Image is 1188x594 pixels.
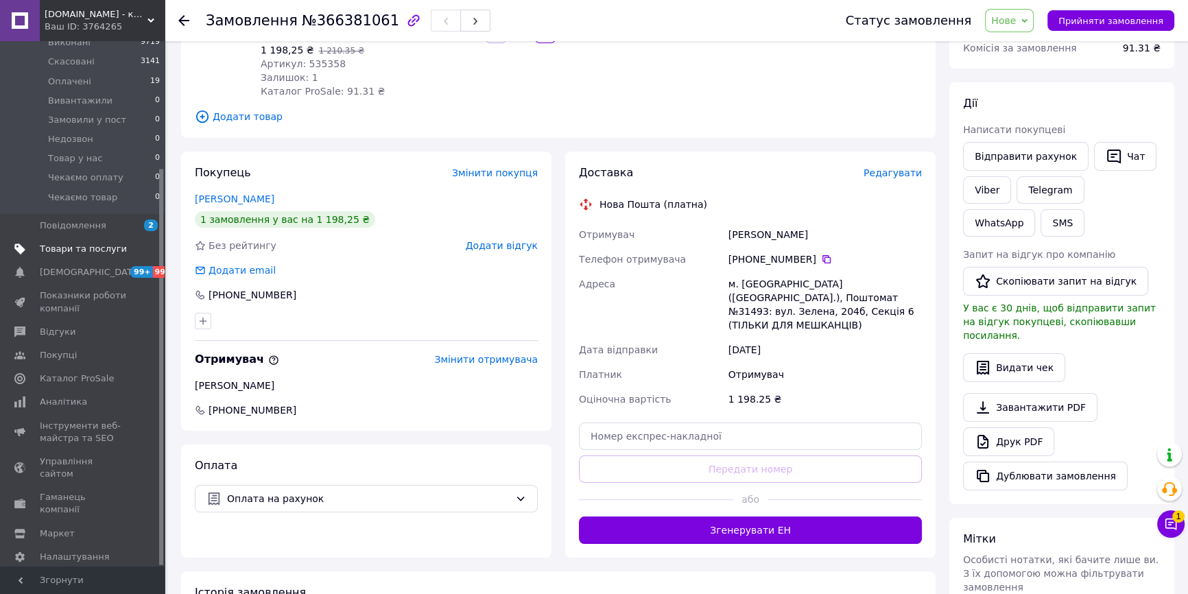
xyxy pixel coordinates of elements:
[579,344,658,355] span: Дата відправки
[40,551,110,563] span: Налаштування
[434,354,538,365] span: Змінити отримувача
[48,152,102,165] span: Товар у нас
[726,387,925,412] div: 1 198.25 ₴
[963,124,1065,135] span: Написати покупцеві
[195,353,279,366] span: Отримувач
[579,278,615,289] span: Адреса
[209,240,276,251] span: Без рейтингу
[195,193,274,204] a: [PERSON_NAME]
[193,263,277,277] div: Додати email
[40,326,75,338] span: Відгуки
[40,219,106,232] span: Повідомлення
[195,109,922,124] span: Додати товар
[40,266,141,278] span: [DEMOGRAPHIC_DATA]
[40,491,127,516] span: Гаманець компанії
[261,72,318,83] span: Залишок: 1
[144,219,158,231] span: 2
[195,211,375,228] div: 1 замовлення у вас на 1 198,25 ₴
[452,167,538,178] span: Змінити покупця
[150,75,160,88] span: 19
[48,75,91,88] span: Оплачені
[195,459,237,472] span: Оплата
[579,166,633,179] span: Доставка
[579,423,922,450] input: Номер експрес-накладної
[963,302,1156,341] span: У вас є 30 днів, щоб відправити запит на відгук покупцеві, скопіювавши посилання.
[963,393,1097,422] a: Завантажити PDF
[153,266,176,278] span: 99+
[991,15,1016,26] span: Нове
[261,31,320,42] span: В наявності
[141,36,160,49] span: 9719
[195,166,251,179] span: Покупець
[48,114,126,126] span: Замовили у пост
[319,46,365,56] span: 1 210.35 ₴
[155,95,160,107] span: 0
[1157,510,1185,538] button: Чат з покупцем1
[48,36,91,49] span: Виконані
[579,254,686,265] span: Телефон отримувача
[963,249,1115,260] span: Запит на відгук про компанію
[963,267,1148,296] button: Скопіювати запит на відгук
[155,171,160,184] span: 0
[963,462,1128,490] button: Дублювати замовлення
[178,14,189,27] div: Повернутися назад
[846,14,972,27] div: Статус замовлення
[40,372,114,385] span: Каталог ProSale
[963,142,1089,171] button: Відправити рахунок
[40,420,127,444] span: Інструменти веб-майстра та SEO
[207,263,277,277] div: Додати email
[963,532,996,545] span: Мітки
[579,369,622,380] span: Платник
[207,403,298,417] span: [PHONE_NUMBER]
[40,289,127,314] span: Показники роботи компанії
[726,222,925,247] div: [PERSON_NAME]
[48,56,95,68] span: Скасовані
[141,56,160,68] span: 3141
[963,427,1054,456] a: Друк PDF
[466,240,538,251] span: Додати відгук
[48,95,112,107] span: Вивантажили
[261,45,314,56] span: 1 198,25 ₴
[963,209,1035,237] a: WhatsApp
[579,394,671,405] span: Оціночна вартість
[1123,43,1161,54] span: 91.31 ₴
[48,191,117,204] span: Чекаємо товар
[206,12,298,29] span: Замовлення
[1041,209,1084,237] button: SMS
[40,349,77,361] span: Покупці
[726,337,925,362] div: [DATE]
[1172,510,1185,523] span: 1
[40,396,87,408] span: Аналітика
[963,554,1159,593] span: Особисті нотатки, які бачите лише ви. З їх допомогою можна фільтрувати замовлення
[579,229,634,240] span: Отримувач
[227,491,510,506] span: Оплата на рахунок
[40,527,75,540] span: Маркет
[261,86,385,97] span: Каталог ProSale: 91.31 ₴
[155,133,160,145] span: 0
[963,97,977,110] span: Дії
[726,362,925,387] div: Отримувач
[1094,142,1156,171] button: Чат
[130,266,153,278] span: 99+
[963,353,1065,382] button: Видати чек
[155,114,160,126] span: 0
[1047,10,1174,31] button: Прийняти замовлення
[963,43,1077,54] span: Комісія за замовлення
[40,455,127,480] span: Управління сайтом
[40,243,127,255] span: Товари та послуги
[45,8,147,21] span: Pharmex.pro - крутезна доставка ліків та товарів для здоров'я
[1017,176,1084,204] a: Telegram
[155,191,160,204] span: 0
[45,21,165,33] div: Ваш ID: 3764265
[261,58,346,69] span: Артикул: 535358
[728,252,922,266] div: [PHONE_NUMBER]
[733,492,768,506] span: або
[1058,16,1163,26] span: Прийняти замовлення
[579,516,922,544] button: Згенерувати ЕН
[155,152,160,165] span: 0
[302,12,399,29] span: №366381061
[48,171,123,184] span: Чекаємо оплату
[963,176,1011,204] a: Viber
[207,288,298,302] div: [PHONE_NUMBER]
[726,272,925,337] div: м. [GEOGRAPHIC_DATA] ([GEOGRAPHIC_DATA].), Поштомат №31493: вул. Зелена, 204б, Секція 6 (ТІЛЬКИ Д...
